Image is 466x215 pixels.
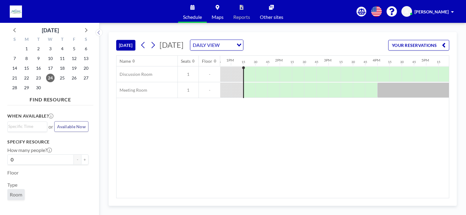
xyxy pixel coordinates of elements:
div: Seats [181,58,191,64]
span: - [199,87,220,93]
button: + [81,154,88,165]
span: Tuesday, September 23, 2025 [34,74,43,82]
div: 15 [339,60,343,64]
span: Monday, September 29, 2025 [22,83,31,92]
span: Tuesday, September 2, 2025 [34,44,43,53]
div: F [68,36,80,44]
span: or [48,124,53,130]
div: T [56,36,68,44]
span: Monday, September 15, 2025 [22,64,31,72]
div: M [21,36,33,44]
div: Name [120,58,131,64]
div: 15 [242,60,245,64]
span: Monday, September 22, 2025 [22,74,31,82]
span: Tuesday, September 9, 2025 [34,54,43,63]
div: 3PM [324,58,332,62]
div: 30 [254,60,257,64]
span: [DATE] [160,40,184,49]
span: Maps [212,15,224,19]
div: 45 [364,60,367,64]
span: Friday, September 12, 2025 [70,54,78,63]
label: Floor [7,170,19,176]
div: Floor [202,58,212,64]
span: - [199,72,220,77]
span: 1 [178,72,199,77]
span: Friday, September 19, 2025 [70,64,78,72]
span: DAILY VIEW [192,41,221,49]
span: Sunday, September 28, 2025 [10,83,19,92]
span: 1 [178,87,199,93]
div: 45 [412,60,416,64]
div: 4PM [373,58,380,62]
div: 2PM [275,58,283,62]
div: 1PM [226,58,234,62]
span: Wednesday, September 17, 2025 [46,64,55,72]
img: organization-logo [10,5,22,18]
input: Search for option [8,123,44,130]
div: T [33,36,45,44]
span: Sunday, September 7, 2025 [10,54,19,63]
div: 30 [303,60,306,64]
span: Saturday, September 6, 2025 [82,44,90,53]
span: Monday, September 1, 2025 [22,44,31,53]
div: W [45,36,56,44]
span: Wednesday, September 10, 2025 [46,54,55,63]
span: Discussion Room [116,72,152,77]
span: Thursday, September 4, 2025 [58,44,66,53]
div: 15 [290,60,294,64]
div: S [9,36,21,44]
div: 5PM [421,58,429,62]
div: 45 [266,60,270,64]
label: Type [7,182,17,188]
span: Wednesday, September 3, 2025 [46,44,55,53]
div: Search for option [190,40,243,50]
button: - [74,154,81,165]
span: Thursday, September 11, 2025 [58,54,66,63]
div: S [80,36,92,44]
button: Available Now [54,121,88,132]
span: Thursday, September 18, 2025 [58,64,66,72]
span: [PERSON_NAME] [414,9,449,14]
span: Monday, September 8, 2025 [22,54,31,63]
span: Saturday, September 27, 2025 [82,74,90,82]
div: 15 [388,60,392,64]
span: Other sites [260,15,283,19]
span: Wednesday, September 24, 2025 [46,74,55,82]
div: 15 [437,60,440,64]
span: Saturday, September 20, 2025 [82,64,90,72]
div: 45 [315,60,318,64]
span: Tuesday, September 30, 2025 [34,83,43,92]
span: Available Now [57,124,86,129]
div: 30 [400,60,404,64]
span: Schedule [183,15,202,19]
span: Thursday, September 25, 2025 [58,74,66,82]
div: 30 [351,60,355,64]
button: [DATE] [116,40,135,51]
span: JL [405,9,409,14]
span: Room [10,192,22,198]
span: Sunday, September 14, 2025 [10,64,19,72]
span: Meeting Room [116,87,147,93]
div: [DATE] [42,26,59,34]
h3: Specify resource [7,139,88,145]
h4: FIND RESOURCE [7,94,93,103]
span: Saturday, September 13, 2025 [82,54,90,63]
input: Search for option [221,41,233,49]
span: Tuesday, September 16, 2025 [34,64,43,72]
button: YOUR RESERVATIONS [388,40,449,51]
span: Reports [233,15,250,19]
span: Sunday, September 21, 2025 [10,74,19,82]
label: How many people? [7,147,52,153]
span: Friday, September 26, 2025 [70,74,78,82]
div: Search for option [8,122,47,131]
span: Friday, September 5, 2025 [70,44,78,53]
